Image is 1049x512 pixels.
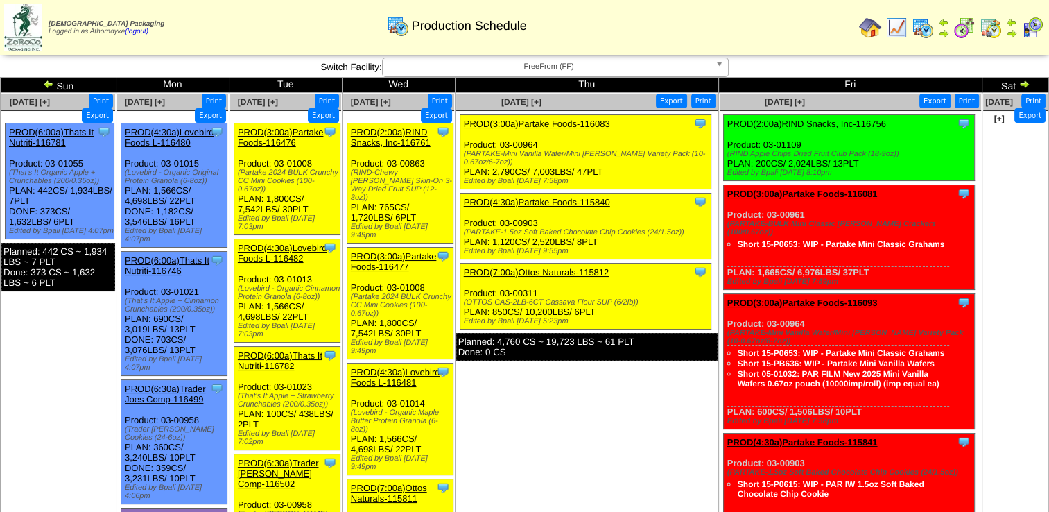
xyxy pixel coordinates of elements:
div: (That's It Apple + Cinnamon Crunchables (200/0.35oz)) [125,297,227,314]
button: Export [82,108,113,123]
img: arrowright.gif [938,28,949,39]
td: Sat [982,78,1048,93]
div: Product: 03-01008 PLAN: 1,800CS / 7,542LBS / 30PLT [347,248,453,359]
a: PROD(7:00a)Ottos Naturals-115811 [351,483,427,504]
div: (RIND Apple Chips Dried Fruit Club Pack (18-9oz)) [727,150,974,158]
img: line_graph.gif [885,17,908,39]
div: Product: 03-01008 PLAN: 1,800CS / 7,542LBS / 30PLT [234,123,340,235]
img: Tooltip [436,365,450,379]
img: Tooltip [323,456,337,470]
div: (Lovebird - Organic Original Protein Granola (6-8oz)) [125,169,227,185]
button: Export [656,94,687,108]
img: calendarcustomer.gif [1021,17,1043,39]
a: PROD(3:00a)Partake Foods-116477 [351,251,437,272]
img: Tooltip [957,117,971,130]
span: FreeFrom (FF) [388,58,710,75]
td: Thu [455,78,718,93]
a: PROD(2:00a)RIND Snacks, Inc-116756 [727,119,886,129]
img: Tooltip [693,117,707,130]
a: PROD(3:00a)Partake Foods-116093 [727,298,878,308]
div: (PARTAKE-Mini Vanilla Wafer/Mini [PERSON_NAME] Variety Pack (10-0.67oz/6-7oz)) [727,329,974,345]
img: calendarblend.gif [953,17,976,39]
img: arrowright.gif [1018,78,1030,89]
a: PROD(4:30a)Lovebird Foods L-116482 [238,243,327,264]
img: calendarprod.gif [912,17,934,39]
div: (OTTOS CAS-2LB-6CT Cassava Flour SUP (6/2lb)) [464,298,711,307]
button: Export [195,108,226,123]
button: Print [955,94,979,108]
img: calendarprod.gif [387,15,409,37]
img: Tooltip [210,125,224,139]
div: Product: 03-01109 PLAN: 200CS / 2,024LBS / 13PLT [723,115,974,181]
button: Print [202,94,226,108]
a: PROD(3:00a)Partake Foods-116081 [727,189,878,199]
img: Tooltip [97,125,111,139]
div: Edited by Bpali [DATE] 8:10pm [727,169,974,177]
img: Tooltip [436,125,450,139]
div: Edited by Bpali [DATE] 7:02pm [238,429,340,446]
a: PROD(7:00a)Ottos Naturals-115812 [464,267,609,278]
div: Product: 03-00311 PLAN: 850CS / 10,200LBS / 6PLT [460,264,711,330]
span: [DATE] [+] [10,97,50,107]
div: Planned: 442 CS ~ 1,934 LBS ~ 7 PLT Done: 373 CS ~ 1,632 LBS ~ 6 PLT [1,243,115,291]
div: (PARTAKE-BULK Mini Classic [PERSON_NAME] Crackers (100/0.67oz)) [727,220,974,237]
img: Tooltip [957,435,971,449]
img: Tooltip [693,265,707,279]
div: Product: 03-00961 PLAN: 1,665CS / 6,976LBS / 37PLT [723,185,974,290]
td: Mon [116,78,229,93]
div: Edited by Bpali [DATE] 9:55pm [464,247,711,255]
a: [DATE] [+] [351,97,391,107]
a: PROD(6:00a)Thats It Nutriti-116782 [238,350,322,371]
div: Edited by Bpali [DATE] 9:49pm [351,223,453,239]
div: Product: 03-01023 PLAN: 100CS / 438LBS / 2PLT [234,347,340,450]
button: Print [691,94,716,108]
div: Edited by Bpali [DATE] 5:23pm [464,317,711,325]
button: Print [428,94,452,108]
div: Edited by Bpali [DATE] 4:07pm [9,227,114,235]
a: Short 15-P0615: WIP - PAR IW 1.5oz Soft Baked Chocolate Chip Cookie [738,479,924,499]
a: [DATE] [+] [238,97,278,107]
span: [DEMOGRAPHIC_DATA] Packaging [49,20,164,28]
a: PROD(6:30a)Trader Joes Comp-116499 [125,384,206,404]
div: Product: 03-01013 PLAN: 1,566CS / 4,698LBS / 22PLT [234,239,340,343]
img: arrowleft.gif [938,17,949,28]
div: Edited by Bpali [DATE] 9:49pm [351,339,453,355]
a: PROD(3:00a)Partake Foods-116083 [464,119,610,129]
div: (Lovebird - Organic Maple Butter Protein Granola (6-8oz)) [351,409,453,434]
div: Edited by Bpali [DATE] 4:06pm [125,484,227,500]
a: PROD(4:30a)Lovebird Foods L-116480 [125,127,214,148]
button: Print [315,94,339,108]
a: PROD(2:00a)RIND Snacks, Inc-116761 [351,127,431,148]
button: Export [421,108,452,123]
a: PROD(4:30a)Partake Foods-115841 [727,437,878,447]
div: (PARTAKE-1.5oz Soft Baked Chocolate Chip Cookies (24/1.5oz)) [464,228,711,237]
td: Tue [229,78,342,93]
div: (PARTAKE-1.5oz Soft Baked Chocolate Chip Cookies (24/1.5oz)) [727,468,974,477]
div: Product: 03-01015 PLAN: 1,566CS / 4,698LBS / 22PLT DONE: 1,182CS / 3,546LBS / 16PLT [121,123,227,248]
img: arrowleft.gif [43,78,54,89]
div: Product: 03-00964 PLAN: 600CS / 1,506LBS / 10PLT [723,294,974,429]
a: (logout) [125,28,148,35]
span: Logged in as Athorndyke [49,20,164,35]
a: PROD(3:00a)Partake Foods-116476 [238,127,324,148]
div: Product: 03-00903 PLAN: 1,120CS / 2,520LBS / 8PLT [460,194,711,259]
a: Short 05-01032: PAR FILM New 2025 Mini Vanilla Wafers 0.67oz pouch (10000imp/roll) (imp equal ea) [738,369,939,389]
img: Tooltip [957,187,971,200]
a: PROD(6:00a)Thats It Nutriti-116746 [125,255,209,276]
img: Tooltip [323,125,337,139]
div: Edited by Bpali [DATE] 7:58pm [464,177,711,185]
div: Edited by Bpali [DATE] 4:07pm [125,227,227,244]
div: Product: 03-01014 PLAN: 1,566CS / 4,698LBS / 22PLT [347,364,453,475]
button: Export [308,108,339,123]
div: Product: 03-00863 PLAN: 765CS / 1,720LBS / 6PLT [347,123,453,244]
div: (RIND-Chewy [PERSON_NAME] Skin-On 3-Way Dried Fruit SUP (12-3oz)) [351,169,453,202]
div: (That's It Apple + Strawberry Crunchables (200/0.35oz)) [238,392,340,409]
img: home.gif [859,17,881,39]
button: Print [1021,94,1046,108]
img: arrowleft.gif [1006,17,1017,28]
a: PROD(4:30a)Lovebird Foods L-116481 [351,367,440,388]
img: Tooltip [210,253,224,267]
div: (PARTAKE-Mini Vanilla Wafer/Mini [PERSON_NAME] Variety Pack (10-0.67oz/6-7oz)) [464,150,711,167]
